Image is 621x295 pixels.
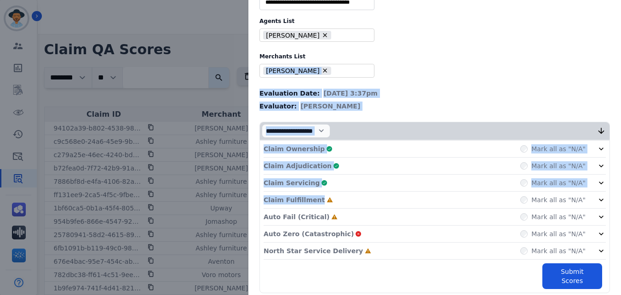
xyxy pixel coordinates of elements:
p: Auto Fail (Critical) [264,212,329,221]
label: Mark all as "N/A" [531,161,586,170]
p: Claim Ownership [264,144,325,153]
label: Mark all as "N/A" [531,229,586,238]
button: Remove Katherine Godley [322,32,328,39]
p: Claim Servicing [264,178,320,187]
label: Mark all as "N/A" [531,144,586,153]
label: Mark all as "N/A" [531,246,586,255]
p: Auto Zero (Catastrophic) [264,229,354,238]
span: [PERSON_NAME] [300,102,360,111]
label: Mark all as "N/A" [531,195,586,204]
p: North Star Service Delivery [264,246,363,255]
label: Mark all as "N/A" [531,178,586,187]
label: Mark all as "N/A" [531,212,586,221]
div: Evaluator: [259,102,610,111]
ul: selected options [262,65,368,76]
button: Submit Scores [542,263,602,289]
div: Evaluation Date: [259,89,610,98]
ul: selected options [262,30,368,41]
button: Remove Ashley - Reguard [322,67,328,74]
p: Claim Fulfillment [264,195,325,204]
label: Agents List [259,17,610,25]
li: [PERSON_NAME] [263,31,332,40]
label: Merchants List [259,53,610,60]
li: [PERSON_NAME] [263,67,332,75]
p: Claim Adjudication [264,161,332,170]
span: [DATE] 3:37pm [323,89,378,98]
